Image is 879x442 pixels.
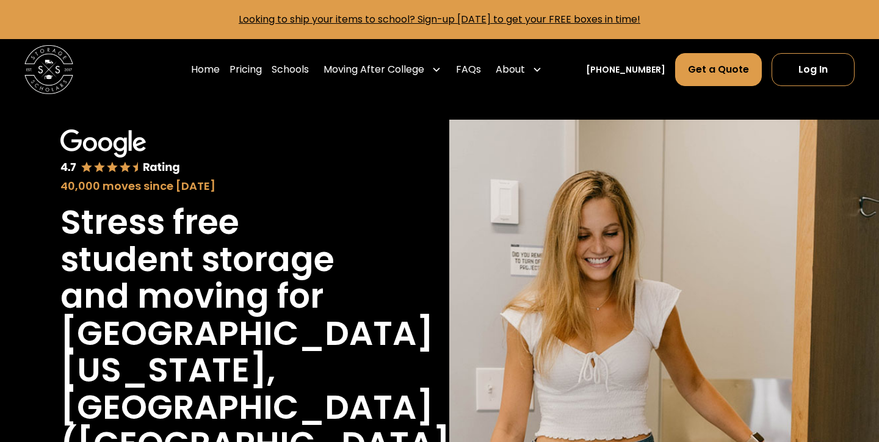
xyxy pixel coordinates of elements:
[491,53,547,87] div: About
[230,53,262,87] a: Pricing
[60,178,370,194] div: 40,000 moves since [DATE]
[675,53,762,86] a: Get a Quote
[191,53,220,87] a: Home
[324,62,424,77] div: Moving After College
[586,63,665,76] a: [PHONE_NUMBER]
[272,53,309,87] a: Schools
[24,45,73,94] img: Storage Scholars main logo
[319,53,446,87] div: Moving After College
[772,53,855,86] a: Log In
[60,129,180,175] img: Google 4.7 star rating
[239,12,640,26] a: Looking to ship your items to school? Sign-up [DATE] to get your FREE boxes in time!
[60,204,370,315] h1: Stress free student storage and moving for
[456,53,481,87] a: FAQs
[496,62,525,77] div: About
